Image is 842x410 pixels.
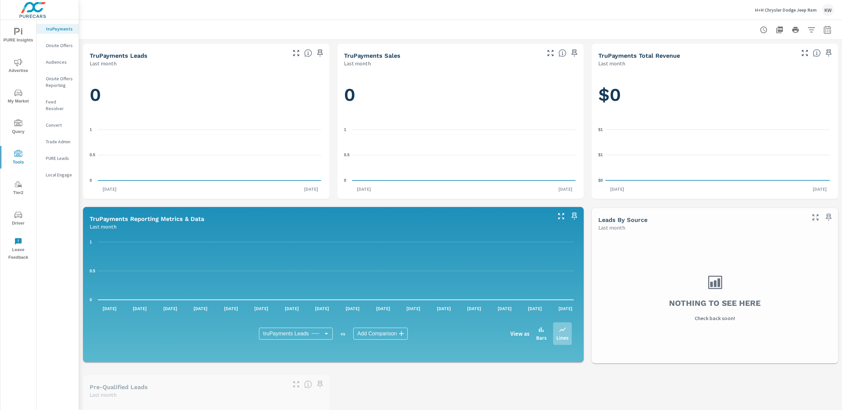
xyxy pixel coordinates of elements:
[219,305,243,312] p: [DATE]
[598,153,603,157] text: $1
[598,127,603,132] text: $1
[250,305,273,312] p: [DATE]
[2,58,34,75] span: Advertise
[37,97,79,113] div: Feed Resolver
[159,305,182,312] p: [DATE]
[2,211,34,227] span: Driver
[46,122,73,128] p: Convert
[773,23,786,36] button: "Export Report to PDF"
[536,334,547,342] p: Bars
[98,186,121,192] p: [DATE]
[523,305,547,312] p: [DATE]
[37,137,79,147] div: Trade Admin
[90,240,92,244] text: 1
[598,59,625,67] p: Last month
[90,391,117,399] p: Last month
[90,178,92,183] text: 0
[291,48,301,58] button: Make Fullscreen
[0,20,36,264] div: nav menu
[344,127,346,132] text: 1
[598,224,625,232] p: Last month
[669,298,761,309] h3: Nothing to see here
[37,170,79,180] div: Local Engage
[808,186,831,192] p: [DATE]
[90,153,95,157] text: 0.5
[333,331,353,337] p: vs
[37,40,79,50] div: Onsite Offers
[90,84,323,106] h1: 0
[90,127,92,132] text: 1
[402,305,425,312] p: [DATE]
[558,49,566,57] span: Number of sales matched to a truPayments lead. [Source: This data is sourced from the dealer's DM...
[344,84,577,106] h1: 0
[344,59,371,67] p: Last month
[90,59,117,67] p: Last month
[353,328,407,340] div: Add Comparison
[37,153,79,163] div: PURE Leads
[37,74,79,90] div: Onsite Offers Reporting
[598,216,647,223] h5: Leads By Source
[189,305,212,312] p: [DATE]
[598,84,831,106] h1: $0
[46,75,73,89] p: Onsite Offers Reporting
[263,330,309,337] span: truPayments Leads
[813,49,821,57] span: Total revenue from sales matched to a truPayments lead. [Source: This data is sourced from the de...
[310,305,334,312] p: [DATE]
[695,314,735,322] p: Check back soon!
[344,153,350,157] text: 0.5
[128,305,151,312] p: [DATE]
[755,7,817,13] p: H+H Chrysler Dodge Jeep Ram
[341,305,364,312] p: [DATE]
[98,305,121,312] p: [DATE]
[280,305,303,312] p: [DATE]
[2,28,34,44] span: PURE Insights
[46,138,73,145] p: Trade Admin
[569,48,580,58] span: Save this to your personalized report
[90,52,147,59] h5: truPayments Leads
[90,269,95,273] text: 0.5
[821,23,834,36] button: Select Date Range
[2,119,34,136] span: Query
[37,24,79,34] div: truPayments
[46,171,73,178] p: Local Engage
[823,212,834,223] span: Save this to your personalized report
[372,305,395,312] p: [DATE]
[291,379,301,390] button: Make Fullscreen
[493,305,516,312] p: [DATE]
[357,330,397,337] span: Add Comparison
[805,23,818,36] button: Apply Filters
[556,211,566,222] button: Make Fullscreen
[2,180,34,197] span: Tier2
[46,59,73,65] p: Audiences
[37,57,79,67] div: Audiences
[554,305,577,312] p: [DATE]
[352,186,376,192] p: [DATE]
[299,186,323,192] p: [DATE]
[598,178,603,182] text: $0
[823,48,834,58] span: Save this to your personalized report
[2,89,34,105] span: My Market
[432,305,456,312] p: [DATE]
[259,328,333,340] div: truPayments Leads
[46,99,73,112] p: Feed Resolver
[463,305,486,312] p: [DATE]
[606,186,629,192] p: [DATE]
[569,211,580,222] span: Save this to your personalized report
[46,26,73,32] p: truPayments
[510,330,530,337] h6: View as
[789,23,802,36] button: Print Report
[822,4,834,16] div: KW
[304,380,312,388] span: A basic review has been done and approved the credit worthiness of the lead by the configured cre...
[344,52,400,59] h5: truPayments Sales
[2,150,34,166] span: Tools
[2,238,34,261] span: Leave Feedback
[810,212,821,223] button: Make Fullscreen
[598,52,680,59] h5: truPayments Total Revenue
[800,48,810,58] button: Make Fullscreen
[344,178,346,183] text: 0
[554,186,577,192] p: [DATE]
[304,49,312,57] span: The number of truPayments leads.
[46,155,73,162] p: PURE Leads
[90,215,204,222] h5: truPayments Reporting Metrics & Data
[315,379,325,390] span: Save this to your personalized report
